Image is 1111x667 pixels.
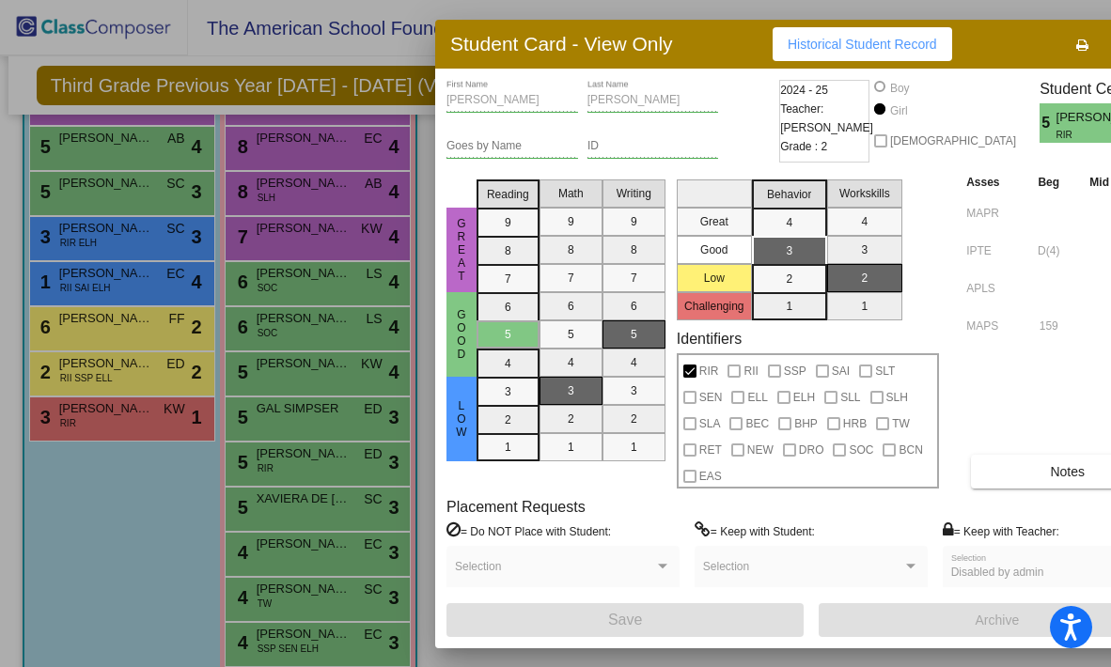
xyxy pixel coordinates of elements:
button: Save [446,603,804,637]
th: Beg [1023,172,1074,193]
span: Notes [1050,464,1085,479]
label: = Keep with Teacher: [943,521,1059,540]
input: assessment [966,237,1018,265]
span: RIR [699,360,719,382]
label: = Keep with Student: [695,521,815,540]
span: BCN [899,439,922,461]
span: BHP [794,412,818,435]
label: = Do NOT Place with Student: [446,521,611,540]
span: SEN [699,386,723,409]
label: Identifiers [677,330,742,348]
span: SLH [886,386,908,409]
label: Placement Requests [446,498,586,516]
button: Historical Student Record [773,27,952,61]
span: Disabled by admin [951,566,1044,579]
span: NEW [747,439,774,461]
span: EAS [699,465,722,488]
span: Historical Student Record [788,37,937,52]
span: Low [453,399,470,439]
input: assessment [966,274,1018,302]
span: SOC [849,439,873,461]
span: TW [892,412,910,435]
span: [DEMOGRAPHIC_DATA] [890,130,1016,152]
span: RET [699,439,722,461]
span: SLL [840,386,860,409]
input: assessment [966,312,1018,340]
span: Teacher: [PERSON_NAME] [780,100,873,137]
span: ELH [793,386,815,409]
span: Grade : 2 [780,137,827,156]
span: Good [453,308,470,361]
span: ELL [747,386,767,409]
h3: Student Card - View Only [450,32,673,55]
span: SLA [699,412,721,435]
input: assessment [966,199,1018,227]
span: HRB [843,412,867,435]
span: BEC [745,412,769,435]
span: SSP [784,360,806,382]
span: SAI [832,360,850,382]
div: Boy [889,80,910,97]
span: DRO [799,439,824,461]
div: Girl [889,102,908,119]
span: Great [453,217,470,283]
span: 2024 - 25 [780,81,828,100]
input: goes by name [446,140,578,153]
span: Save [608,612,642,628]
span: 5 [1040,112,1056,134]
span: RII [743,360,758,382]
th: Asses [962,172,1023,193]
span: Archive [976,613,1020,628]
span: SLT [875,360,895,382]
